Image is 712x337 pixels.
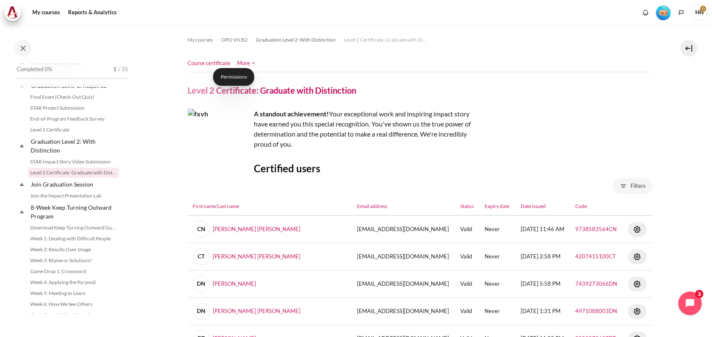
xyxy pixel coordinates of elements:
[28,92,119,102] a: Final Exam (Check-Out Quiz)
[188,109,482,149] div: Your exceptional work and inspiring impact story have earned you this special recognition. You've...
[193,276,210,292] span: DN
[29,179,119,190] a: Join Graduation Session
[485,203,510,209] a: Expiry date
[254,110,329,118] strong: A standout achievement!
[188,33,652,47] nav: Navigation bar
[28,277,119,287] a: Week 4: Applying the Pyramid
[613,178,652,194] button: Filters
[222,35,248,45] a: OPO VN B2
[218,203,240,209] a: Last name
[28,234,119,244] a: Week 1: Dealing with Difficult People
[521,203,546,209] a: Date issued
[215,71,252,84] a: Permissions
[480,298,516,325] td: Never
[188,36,213,44] span: My courses
[675,6,688,19] button: Languages
[29,136,119,156] a: Graduation Level 2: With Distinction
[193,253,301,260] a: CT[PERSON_NAME] [PERSON_NAME]
[352,271,455,298] td: [EMAIL_ADDRESS][DOMAIN_NAME]
[28,299,119,309] a: Week 6: How We See Others
[28,266,119,276] a: Game Drop 1: Crossword
[639,6,652,19] div: Show notification window with no new notifications
[516,243,571,271] td: [DATE] 2:58 PM
[28,310,119,320] a: Game Drop 2: Word Search
[7,6,18,19] img: Architeck
[193,226,301,232] a: CN[PERSON_NAME] [PERSON_NAME]
[188,162,652,175] h3: Certified users
[188,35,213,45] a: My courses
[455,243,480,271] td: Valid
[113,65,117,74] span: 1
[516,298,571,325] td: [DATE] 1:31 PM
[516,271,571,298] td: [DATE] 5:58 PM
[631,182,646,190] span: Filters
[632,279,642,289] img: Actions
[28,114,119,124] a: End-of-Program Feedback Survey
[193,248,210,265] span: CT
[28,168,119,178] a: Level 2 Certificate: Graduate with Distinction
[575,226,617,232] a: 9738583564CN
[222,36,248,44] span: OPO VN B2
[28,245,119,255] a: Week 2: Results Over Image
[352,298,455,325] td: [EMAIL_ADDRESS][DOMAIN_NAME]
[632,306,642,316] img: Actions
[193,221,210,238] span: CN
[188,85,357,96] h4: Level 2 Certificate: Graduate with Distinction
[18,180,26,189] span: Collapse
[344,36,428,44] span: Level 2 Certificate: Graduate with Distinction
[256,36,336,44] span: Graduation Level 2: With Distinction
[17,63,128,87] a: Completed 0% 1 / 25
[4,4,25,21] a: Architeck Architeck
[455,271,480,298] td: Valid
[455,298,480,325] td: Valid
[237,59,255,68] a: More
[480,216,516,243] td: Never
[28,288,119,298] a: Week 5: Meeting to Learn
[188,197,352,216] th: /
[29,4,63,21] a: My courses
[256,35,336,45] a: Graduation Level 2: With Distinction
[344,35,428,45] a: Level 2 Certificate: Graduate with Distinction
[118,65,128,74] span: / 25
[18,142,26,150] span: Collapse
[17,65,52,74] span: Completed 0%
[28,223,119,233] a: Download Keep Turning Outward Guide
[656,5,671,20] img: Level #1
[575,203,587,209] a: Code
[193,203,216,209] a: First name
[632,252,642,262] img: Actions
[188,109,251,172] img: fxvh
[193,280,256,287] a: DN[PERSON_NAME]
[480,243,516,271] td: Never
[29,202,119,222] a: 8-Week Keep Turning Outward Program
[352,216,455,243] td: [EMAIL_ADDRESS][DOMAIN_NAME]
[575,308,617,314] a: 4971088003DN
[65,4,120,21] a: Reports & Analytics
[575,253,616,260] a: 4207415100CT
[193,303,210,320] span: DN
[455,216,480,243] td: Valid
[28,255,119,266] a: Week 3: Blame or Solutions?
[575,280,617,287] a: 7439273066DN
[691,4,708,21] span: HN
[632,224,642,234] img: Actions
[28,125,119,135] a: Level 1 Certificate
[653,5,674,20] a: Level #1
[516,216,571,243] td: [DATE] 11:46 AM
[28,157,119,167] a: STAR Impact Story Video Submission
[18,208,26,216] span: Collapse
[28,103,119,113] a: STAR Project Submission
[691,4,708,21] a: User menu
[480,271,516,298] td: Never
[352,243,455,271] td: [EMAIL_ADDRESS][DOMAIN_NAME]
[460,203,474,209] a: Status
[193,308,301,314] a: DN[PERSON_NAME] [PERSON_NAME]
[28,191,119,201] a: Join the Impact Presentation Lab
[357,203,387,209] a: Email address
[188,59,231,68] a: Course certificate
